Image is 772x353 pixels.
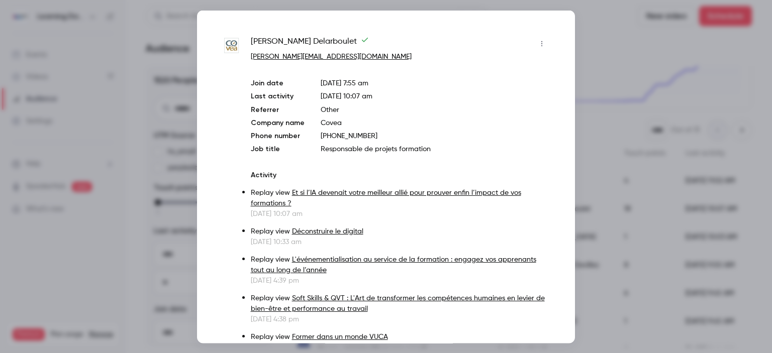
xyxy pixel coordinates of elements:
div: Domaine [52,59,77,66]
p: Last activity [251,91,305,101]
a: Et si l’IA devenait votre meilleur allié pour prouver enfin l’impact de vos formations ? [251,189,521,206]
p: Responsable de projets formation [321,144,550,154]
span: [DATE] 10:07 am [321,92,372,99]
div: Mots-clés [125,59,154,66]
p: [DATE] 10:33 am [251,237,550,247]
p: Other [321,104,550,114]
p: Replay view [251,293,550,314]
div: v 4.0.25 [28,16,49,24]
a: Soft Skills & QVT : L'Art de transformer les compétences humaines en levier de bien-être et perfo... [251,294,545,312]
p: [DATE] 7:55 am [321,78,550,88]
p: [DATE] 4:37 pm [251,342,550,352]
p: Replay view [251,187,550,208]
span: [PERSON_NAME] Delarboulet [251,35,369,51]
p: Join date [251,78,305,88]
p: Referrer [251,104,305,114]
p: Activity [251,170,550,180]
p: Job title [251,144,305,154]
p: Replay view [251,331,550,342]
p: Company name [251,117,305,128]
a: Former dans un monde VUCA [292,333,388,340]
p: [DATE] 10:07 am [251,208,550,218]
p: Replay view [251,254,550,275]
p: Replay view [251,226,550,237]
p: [PHONE_NUMBER] [321,131,550,141]
p: Phone number [251,131,305,141]
a: Déconstruire le digital [292,227,363,234]
a: L'événementialisation au service de la formation : engagez vos apprenants tout au long de l’année [251,256,536,273]
img: logo_orange.svg [16,16,24,24]
a: [PERSON_NAME][EMAIL_ADDRESS][DOMAIN_NAME] [251,53,412,60]
p: Covea [321,117,550,128]
img: tab_domain_overview_orange.svg [41,58,49,66]
img: covea.fr [222,36,241,55]
p: [DATE] 4:38 pm [251,314,550,324]
img: website_grey.svg [16,26,24,34]
p: [DATE] 4:39 pm [251,275,550,285]
img: tab_keywords_by_traffic_grey.svg [114,58,122,66]
div: Domaine: [DOMAIN_NAME] [26,26,114,34]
